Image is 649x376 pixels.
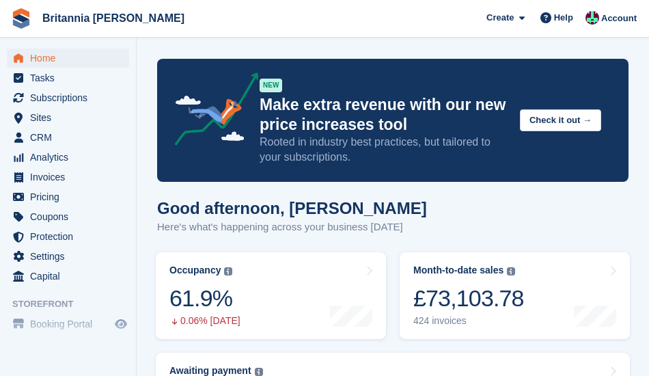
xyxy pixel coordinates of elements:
[7,108,129,127] a: menu
[7,227,129,246] a: menu
[7,207,129,226] a: menu
[413,284,524,312] div: £73,103.78
[169,284,240,312] div: 61.9%
[7,49,129,68] a: menu
[30,128,112,147] span: CRM
[7,148,129,167] a: menu
[260,135,509,165] p: Rooted in industry best practices, but tailored to your subscriptions.
[30,247,112,266] span: Settings
[7,167,129,187] a: menu
[7,88,129,107] a: menu
[486,11,514,25] span: Create
[400,252,630,339] a: Month-to-date sales £73,103.78 424 invoices
[157,219,427,235] p: Here's what's happening across your business [DATE]
[30,314,112,334] span: Booking Portal
[169,265,221,276] div: Occupancy
[30,207,112,226] span: Coupons
[7,314,129,334] a: menu
[7,267,129,286] a: menu
[554,11,573,25] span: Help
[260,79,282,92] div: NEW
[30,68,112,88] span: Tasks
[30,227,112,246] span: Protection
[30,108,112,127] span: Sites
[156,252,386,339] a: Occupancy 61.9% 0.06% [DATE]
[30,148,112,167] span: Analytics
[30,167,112,187] span: Invoices
[163,72,259,150] img: price-adjustments-announcement-icon-8257ccfd72463d97f412b2fc003d46551f7dbcb40ab6d574587a9cd5c0d94...
[507,267,515,276] img: icon-info-grey-7440780725fd019a000dd9b08b2336e03edf1995a4989e88bcd33f0948082b44.svg
[255,368,263,376] img: icon-info-grey-7440780725fd019a000dd9b08b2336e03edf1995a4989e88bcd33f0948082b44.svg
[12,297,136,311] span: Storefront
[30,267,112,286] span: Capital
[224,267,232,276] img: icon-info-grey-7440780725fd019a000dd9b08b2336e03edf1995a4989e88bcd33f0948082b44.svg
[30,187,112,206] span: Pricing
[7,187,129,206] a: menu
[7,128,129,147] a: menu
[7,68,129,88] a: menu
[601,12,637,25] span: Account
[7,247,129,266] a: menu
[37,7,190,29] a: Britannia [PERSON_NAME]
[113,316,129,332] a: Preview store
[413,265,503,276] div: Month-to-date sales
[30,88,112,107] span: Subscriptions
[260,95,509,135] p: Make extra revenue with our new price increases tool
[585,11,599,25] img: Louise Fuller
[520,109,601,132] button: Check it out →
[11,8,31,29] img: stora-icon-8386f47178a22dfd0bd8f6a31ec36ba5ce8667c1dd55bd0f319d3a0aa187defe.svg
[157,199,427,217] h1: Good afternoon, [PERSON_NAME]
[169,315,240,327] div: 0.06% [DATE]
[30,49,112,68] span: Home
[413,315,524,327] div: 424 invoices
